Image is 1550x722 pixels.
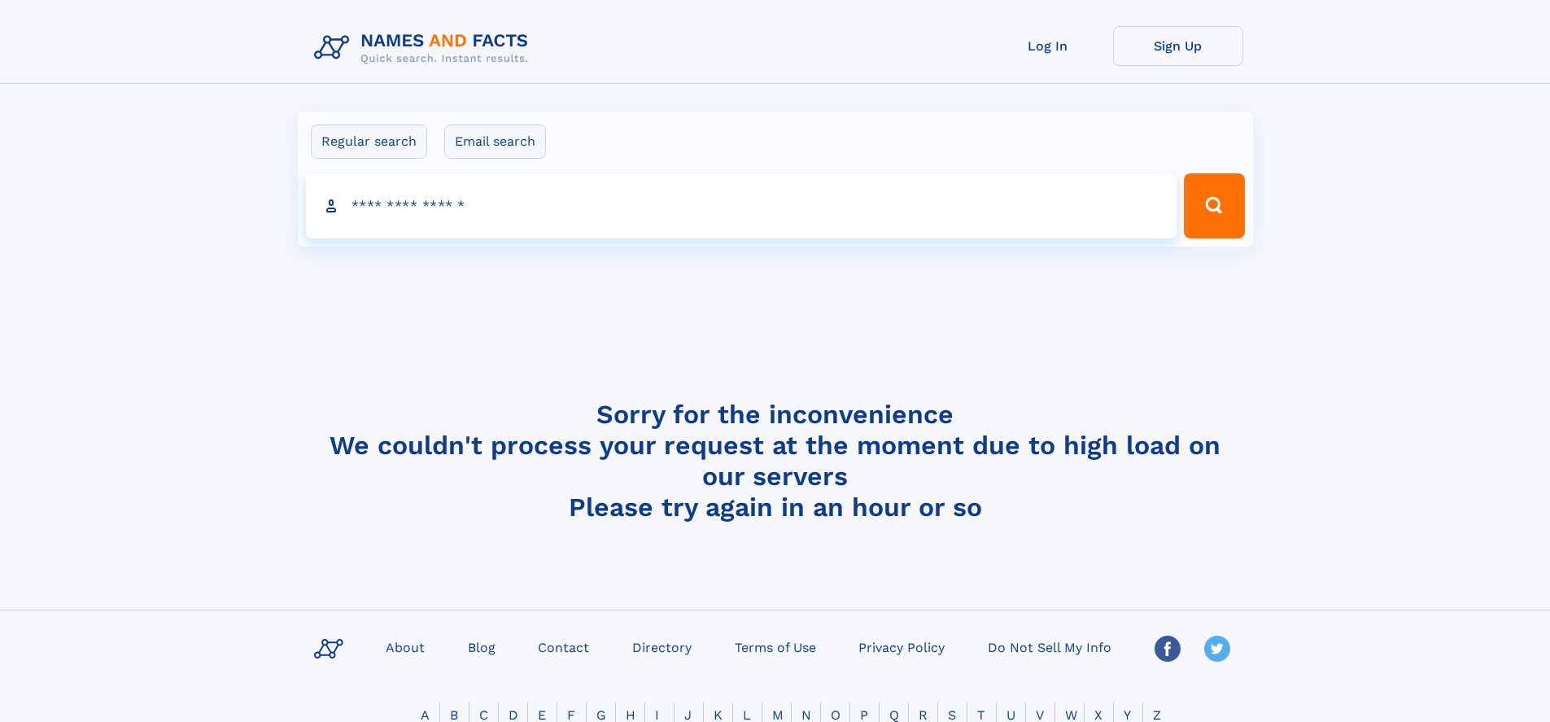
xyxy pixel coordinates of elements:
img: Logo Names and Facts [308,26,542,70]
a: Do Not Sell My Info [981,635,1118,659]
label: Regular search [311,125,427,159]
a: About [379,635,431,659]
a: Directory [626,635,698,659]
img: Twitter [1204,636,1230,662]
a: Privacy Policy [852,635,951,659]
a: Terms of Use [728,635,823,659]
a: Contact [531,635,596,659]
a: Blog [461,635,502,659]
h4: Sorry for the inconvenience We couldn't process your request at the moment due to high load on ou... [308,399,1243,523]
img: Facebook [1155,636,1181,662]
a: Sign Up [1113,26,1243,66]
a: Log In [983,26,1113,66]
button: Search Button [1184,173,1244,238]
input: search input [306,173,1177,238]
label: Email search [444,125,546,159]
